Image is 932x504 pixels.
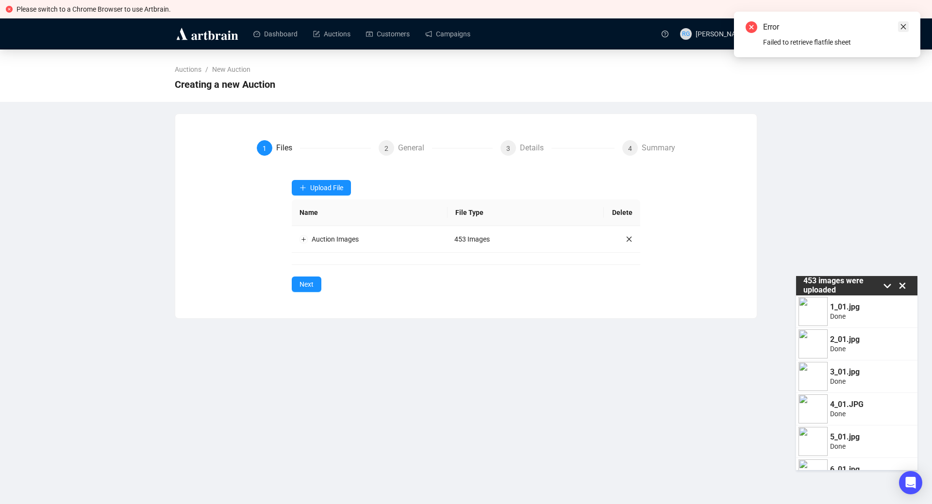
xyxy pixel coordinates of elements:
a: Auctions [173,64,203,75]
div: 1Files [257,140,371,156]
div: 3Details [500,140,615,156]
span: 2 [384,145,388,152]
p: 4_01.JPG [830,400,864,409]
p: 5_01.jpg [830,433,860,441]
a: Dashboard [253,21,298,47]
span: 453 Images [454,235,490,243]
div: Files [276,140,300,156]
div: 4Summary [622,140,675,156]
div: Details [520,140,551,156]
span: question-circle [662,31,668,37]
div: Open Intercom Messenger [899,471,922,494]
a: Auctions [313,21,350,47]
p: Done [830,442,860,450]
p: Done [830,345,860,353]
div: Error [763,21,909,33]
a: Customers [366,21,410,47]
div: General [398,140,432,156]
span: 1 [263,145,266,152]
div: 2General [379,140,493,156]
th: Delete [604,199,641,226]
p: 3_01.jpg [830,368,860,376]
p: 1_01.jpg [830,303,860,311]
a: Close [898,21,909,32]
a: New Auction [210,64,252,75]
span: close [626,236,632,243]
span: plus [300,184,306,191]
div: Please switch to a Chrome Browser to use Artbrain. [17,4,926,15]
p: Done [830,410,864,418]
span: RG [682,29,690,39]
span: Next [300,279,314,290]
span: close-circle [746,21,757,33]
td: Auction Images [292,226,447,253]
p: 2_01.jpg [830,335,860,344]
button: Upload File [292,180,351,195]
span: 4 [628,145,632,152]
span: close [900,23,907,30]
span: [PERSON_NAME] [696,30,748,38]
div: Failed to retrieve flatfile sheet [763,37,909,48]
button: Next [292,276,321,292]
span: Creating a new Auction [175,77,275,92]
p: Done [830,377,860,385]
th: Name [292,199,448,226]
li: / [205,64,208,75]
button: Expand row [300,235,307,243]
img: logo [175,26,240,42]
a: Campaigns [425,21,470,47]
span: 3 [506,145,510,152]
p: Done [830,312,860,320]
p: 453 images were uploaded [803,276,880,294]
th: File Type [448,199,604,226]
p: 6_01.jpg [830,465,860,474]
div: Summary [642,140,675,156]
span: close-circle [6,6,13,13]
span: Upload File [310,184,343,192]
a: question-circle [656,18,674,49]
